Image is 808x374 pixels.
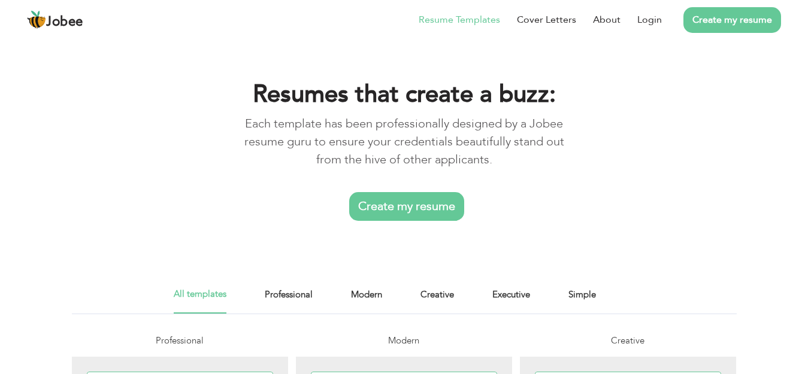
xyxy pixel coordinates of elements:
[265,287,313,314] a: Professional
[156,335,204,346] span: Professional
[349,192,464,221] a: Create my resume
[420,287,454,314] a: Creative
[611,335,644,346] span: Creative
[388,335,419,346] span: Modern
[351,287,382,314] a: Modern
[517,13,576,27] a: Cover Letters
[174,287,226,314] a: All templates
[231,115,577,169] p: Each template has been professionally designed by a Jobee resume guru to ensure your credentials ...
[419,13,500,27] a: Resume Templates
[593,13,621,27] a: About
[637,13,662,27] a: Login
[46,16,83,29] span: Jobee
[27,10,83,29] a: Jobee
[568,287,596,314] a: Simple
[492,287,530,314] a: Executive
[27,10,46,29] img: jobee.io
[231,79,577,110] h1: Resumes that create a buzz:
[683,7,781,33] a: Create my resume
